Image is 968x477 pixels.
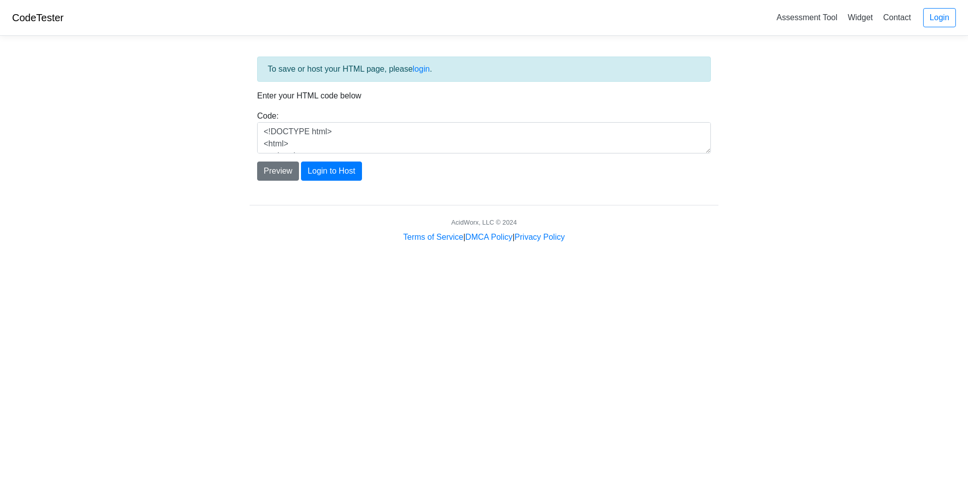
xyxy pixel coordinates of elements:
[257,162,299,181] button: Preview
[923,8,956,27] a: Login
[257,57,711,82] div: To save or host your HTML page, please .
[257,122,711,153] textarea: <!DOCTYPE html> <html> <head> <title>Test</title> </head> <body> <h1>Hello, world!</h1> </body> <...
[413,65,430,73] a: login
[451,218,517,227] div: AcidWorx, LLC © 2024
[12,12,64,23] a: CodeTester
[301,162,361,181] button: Login to Host
[257,90,711,102] p: Enter your HTML code below
[879,9,915,26] a: Contact
[843,9,877,26] a: Widget
[772,9,841,26] a: Assessment Tool
[515,233,565,241] a: Privacy Policy
[250,110,718,153] div: Code:
[465,233,512,241] a: DMCA Policy
[403,231,565,243] div: | |
[403,233,463,241] a: Terms of Service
